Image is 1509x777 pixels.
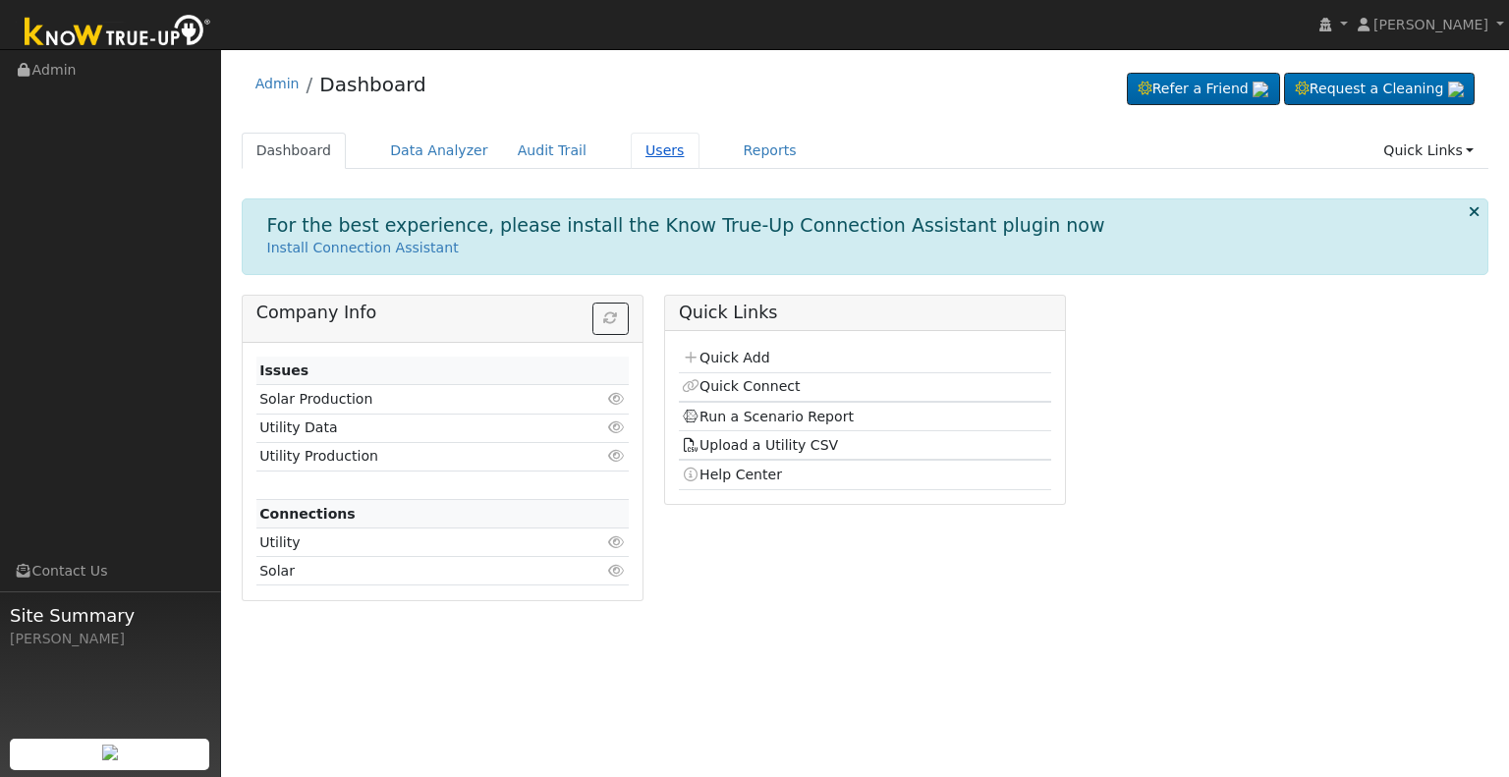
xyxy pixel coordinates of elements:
strong: Issues [259,362,308,378]
i: Click to view [608,564,626,578]
strong: Connections [259,506,356,522]
a: Dashboard [242,133,347,169]
td: Solar Production [256,385,569,414]
h5: Quick Links [679,303,1051,323]
div: [PERSON_NAME] [10,629,210,649]
a: Data Analyzer [375,133,503,169]
span: Site Summary [10,602,210,629]
img: Know True-Up [15,11,221,55]
a: Quick Add [682,350,769,365]
td: Utility [256,528,569,557]
a: Run a Scenario Report [682,409,854,424]
a: Quick Connect [682,378,800,394]
h5: Company Info [256,303,629,323]
i: Click to view [608,449,626,463]
span: [PERSON_NAME] [1373,17,1488,32]
a: Users [631,133,699,169]
a: Admin [255,76,300,91]
img: retrieve [102,745,118,760]
img: retrieve [1253,82,1268,97]
i: Click to view [608,535,626,549]
td: Utility Production [256,442,569,471]
a: Request a Cleaning [1284,73,1475,106]
i: Click to view [608,392,626,406]
a: Upload a Utility CSV [682,437,838,453]
img: retrieve [1448,82,1464,97]
td: Utility Data [256,414,569,442]
i: Click to view [608,420,626,434]
a: Audit Trail [503,133,601,169]
h1: For the best experience, please install the Know True-Up Connection Assistant plugin now [267,214,1105,237]
a: Help Center [682,467,782,482]
a: Reports [729,133,811,169]
td: Solar [256,557,569,585]
a: Refer a Friend [1127,73,1280,106]
a: Install Connection Assistant [267,240,459,255]
a: Dashboard [319,73,426,96]
a: Quick Links [1369,133,1488,169]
